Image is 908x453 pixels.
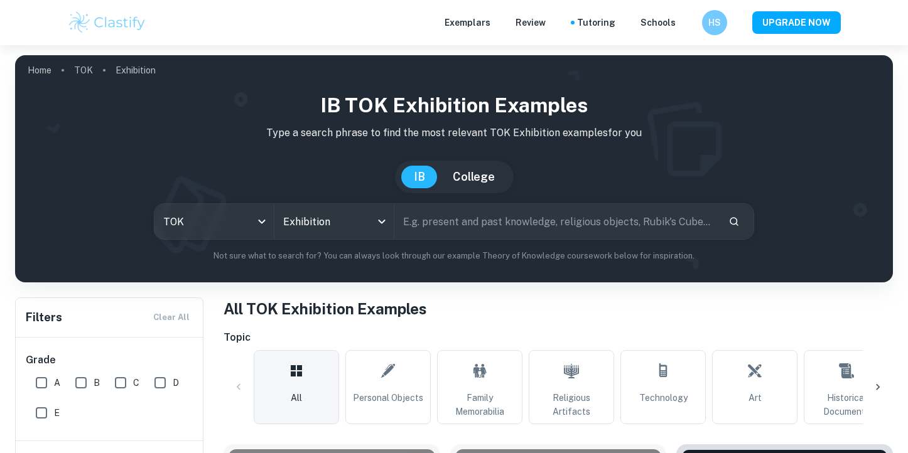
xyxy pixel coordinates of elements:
[516,16,546,29] p: Review
[25,250,883,262] p: Not sure what to search for? You can always look through our example Theory of Knowledge coursewo...
[686,19,692,26] button: Help and Feedback
[173,376,179,390] span: D
[25,90,883,120] h1: IB TOK Exhibition examples
[224,297,893,320] h1: All TOK Exhibition Examples
[809,391,884,418] span: Historical Documents
[443,391,517,418] span: Family Memorabilia
[67,10,147,35] img: Clastify logo
[274,204,394,239] div: Exhibition
[708,16,722,29] h6: HS
[25,125,883,141] p: Type a search phrase to find the most relevant TOK Exhibition examples for you
[749,391,762,405] span: Art
[440,166,507,188] button: College
[577,16,615,29] a: Tutoring
[94,376,100,390] span: B
[534,391,608,418] span: Religious Artifacts
[28,61,51,79] a: Home
[54,376,60,390] span: A
[224,330,893,345] h6: Topic
[74,61,93,79] a: TOK
[401,166,438,188] button: IB
[54,406,60,420] span: E
[26,309,62,326] h6: Filters
[639,391,688,405] span: Technology
[116,63,156,77] p: Exhibition
[752,11,841,34] button: UPGRADE NOW
[702,10,727,35] button: HS
[445,16,490,29] p: Exemplars
[154,204,274,239] div: TOK
[133,376,139,390] span: C
[394,204,719,239] input: E.g. present and past knowledge, religious objects, Rubik's Cube...
[353,391,423,405] span: Personal Objects
[291,391,302,405] span: All
[723,211,745,232] button: Search
[26,353,194,368] h6: Grade
[15,55,893,282] img: profile cover
[640,16,676,29] a: Schools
